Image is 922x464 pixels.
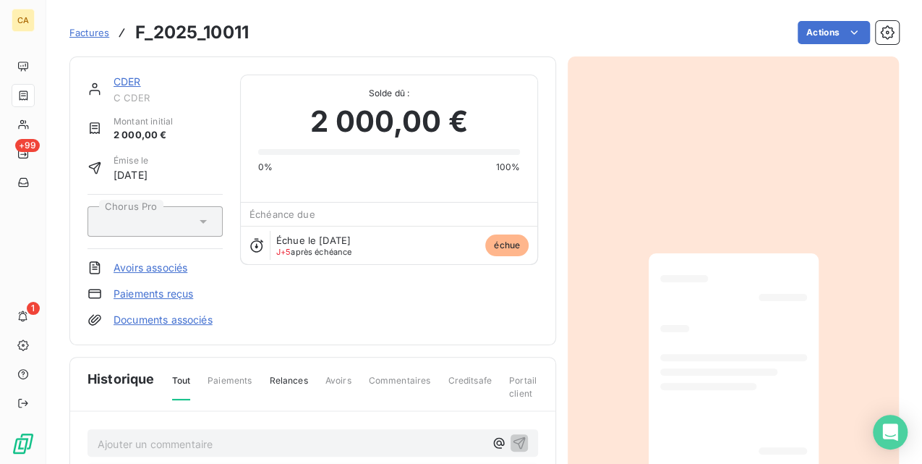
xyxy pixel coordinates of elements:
[269,374,307,399] span: Relances
[114,287,193,301] a: Paiements reçus
[485,235,529,256] span: échue
[325,374,351,399] span: Avoirs
[276,235,351,246] span: Échue le [DATE]
[114,128,173,143] span: 2 000,00 €
[114,75,141,88] a: CDER
[310,100,468,143] span: 2 000,00 €
[448,374,492,399] span: Creditsafe
[87,369,155,389] span: Historique
[12,432,35,455] img: Logo LeanPay
[873,415,908,450] div: Open Intercom Messenger
[114,313,213,327] a: Documents associés
[69,25,109,40] a: Factures
[369,374,431,399] span: Commentaires
[114,167,148,182] span: [DATE]
[12,9,35,32] div: CA
[258,161,273,174] span: 0%
[69,27,109,38] span: Factures
[276,248,352,256] span: après échéance
[276,247,291,257] span: J+5
[258,87,520,100] span: Solde dû :
[172,374,191,400] span: Tout
[114,92,223,104] span: C CDER
[495,161,520,174] span: 100%
[114,154,148,167] span: Émise le
[135,20,249,46] h3: F_2025_10011
[208,374,252,399] span: Paiements
[114,261,187,275] a: Avoirs associés
[114,115,173,128] span: Montant initial
[798,21,870,44] button: Actions
[509,374,538,412] span: Portail client
[249,208,315,220] span: Échéance due
[15,139,40,152] span: +99
[27,302,40,315] span: 1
